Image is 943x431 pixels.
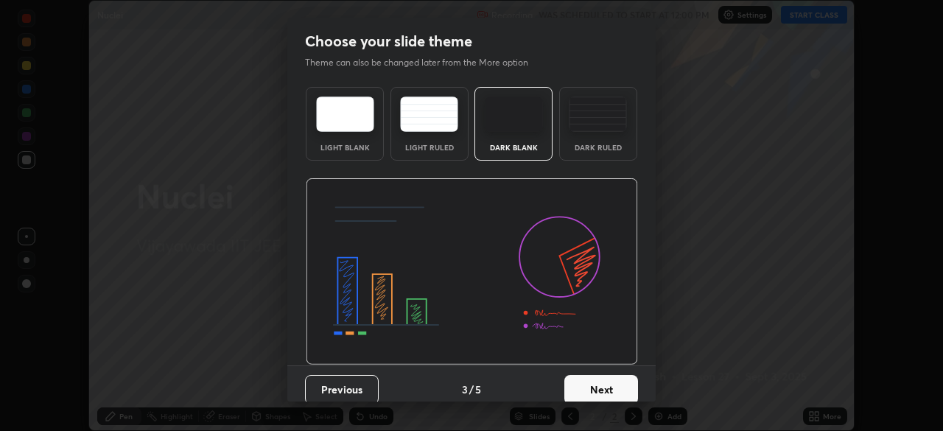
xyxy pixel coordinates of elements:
div: Light Blank [315,144,374,151]
button: Next [564,375,638,404]
h4: / [469,382,474,397]
img: lightTheme.e5ed3b09.svg [316,97,374,132]
div: Dark Blank [484,144,543,151]
img: lightRuledTheme.5fabf969.svg [400,97,458,132]
h2: Choose your slide theme [305,32,472,51]
h4: 3 [462,382,468,397]
h4: 5 [475,382,481,397]
img: darkRuledTheme.de295e13.svg [569,97,627,132]
div: Light Ruled [400,144,459,151]
img: darkTheme.f0cc69e5.svg [485,97,543,132]
button: Previous [305,375,379,404]
p: Theme can also be changed later from the More option [305,56,544,69]
div: Dark Ruled [569,144,628,151]
img: darkThemeBanner.d06ce4a2.svg [306,178,638,365]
